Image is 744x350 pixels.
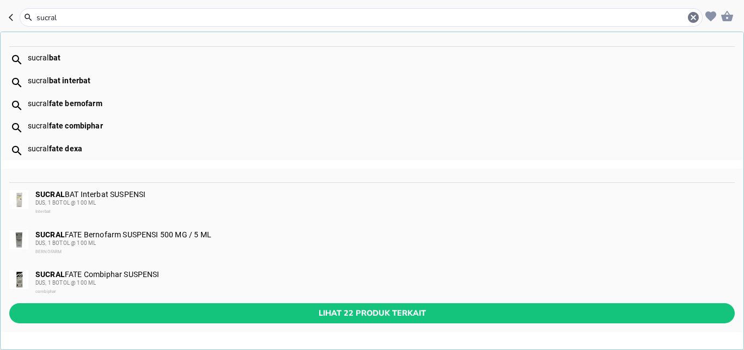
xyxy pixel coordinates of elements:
[28,121,734,130] div: sucral
[28,53,734,62] div: sucral
[35,270,65,279] b: SUCRAL
[49,121,103,130] b: fate combiphar
[28,144,734,153] div: sucral
[9,303,735,323] button: Lihat 22 produk terkait
[49,53,60,62] b: bat
[49,99,102,108] b: fate bernofarm
[35,280,96,286] span: DUS, 1 BOTOL @ 100 ML
[35,249,62,254] span: BERNOFARM
[49,144,82,153] b: fate dexa
[49,76,91,85] b: bat interbat
[35,200,96,206] span: DUS, 1 BOTOL @ 100 ML
[18,306,726,320] span: Lihat 22 produk terkait
[35,209,51,214] span: Interbat
[35,240,96,246] span: DUS, 1 BOTOL @ 100 ML
[28,76,734,85] div: sucral
[35,230,65,239] b: SUCRAL
[35,190,734,216] div: BAT Interbat SUSPENSI
[35,230,734,256] div: FATE Bernofarm SUSPENSI 500 MG / 5 ML
[35,12,687,23] input: Cari 4000+ produk di sini
[28,99,734,108] div: sucral
[35,190,65,199] b: SUCRAL
[35,270,734,296] div: FATE Combiphar SUSPENSI
[35,289,56,294] span: combiphar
